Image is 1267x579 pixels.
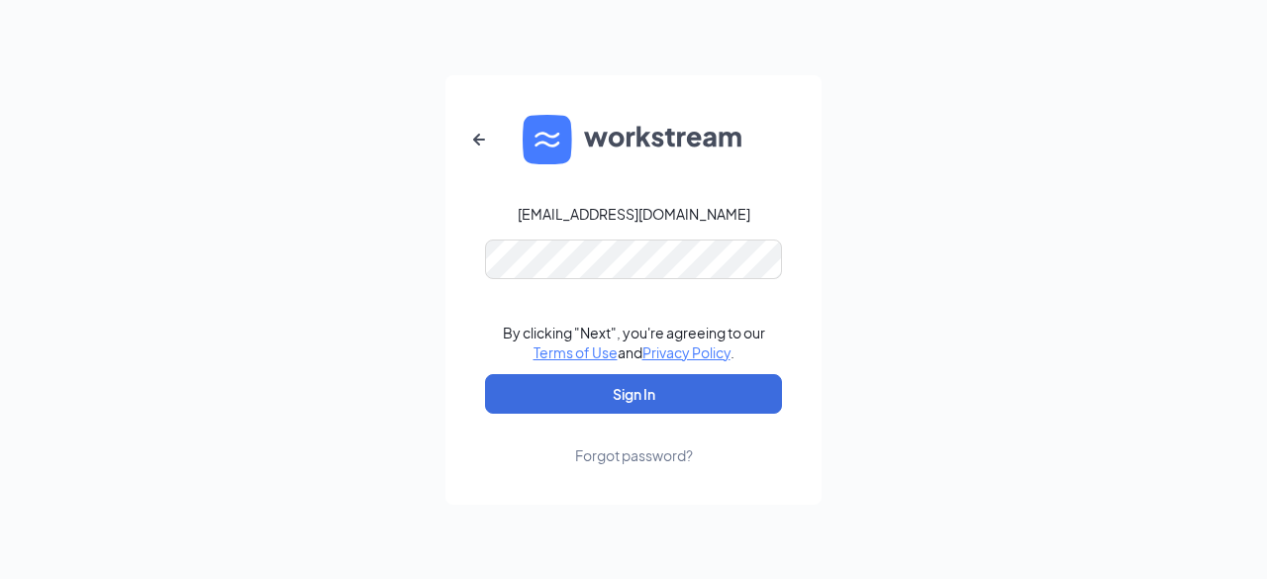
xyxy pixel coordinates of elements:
button: Sign In [485,374,782,414]
div: [EMAIL_ADDRESS][DOMAIN_NAME] [518,204,750,224]
button: ArrowLeftNew [455,116,503,163]
a: Terms of Use [534,343,618,361]
div: By clicking "Next", you're agreeing to our and . [503,323,765,362]
img: WS logo and Workstream text [523,115,744,164]
div: Forgot password? [575,445,693,465]
a: Privacy Policy [642,343,731,361]
svg: ArrowLeftNew [467,128,491,151]
a: Forgot password? [575,414,693,465]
